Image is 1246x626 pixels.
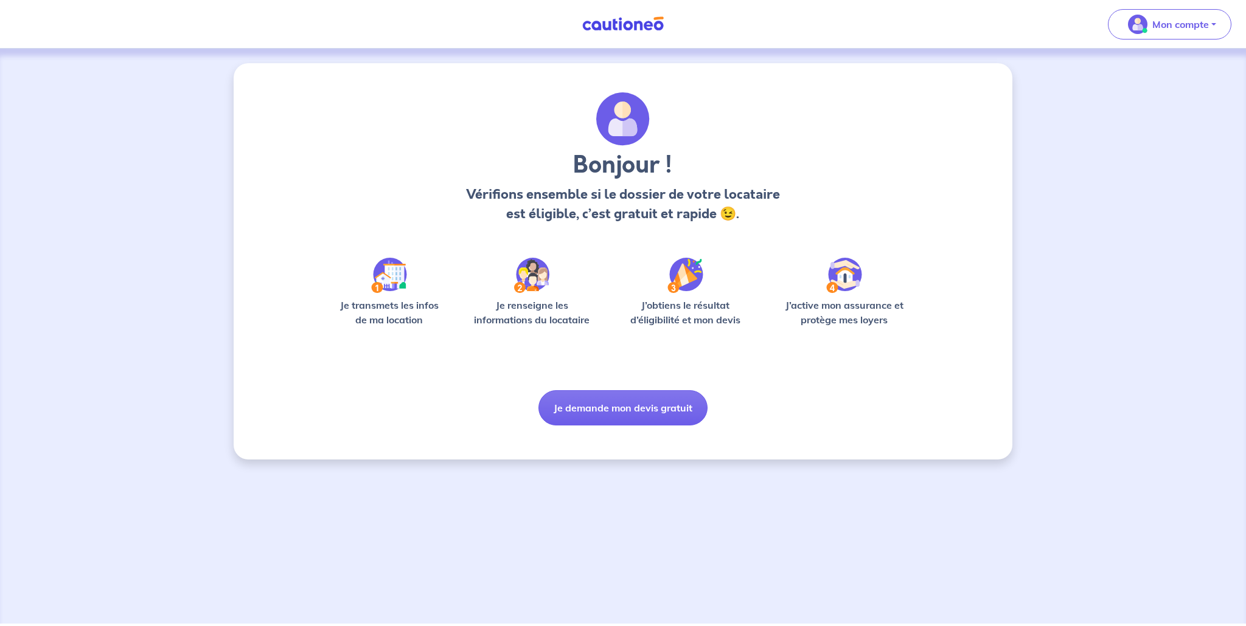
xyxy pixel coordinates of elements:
img: illu_account_valid_menu.svg [1128,15,1147,34]
img: /static/bfff1cf634d835d9112899e6a3df1a5d/Step-4.svg [826,258,862,293]
p: Vérifions ensemble si le dossier de votre locataire est éligible, c’est gratuit et rapide 😉. [462,185,783,224]
img: Cautioneo [577,16,669,32]
button: illu_account_valid_menu.svgMon compte [1108,9,1231,40]
img: /static/c0a346edaed446bb123850d2d04ad552/Step-2.svg [514,258,549,293]
img: /static/f3e743aab9439237c3e2196e4328bba9/Step-3.svg [667,258,703,293]
p: J’active mon assurance et protège mes loyers [773,298,915,327]
img: /static/90a569abe86eec82015bcaae536bd8e6/Step-1.svg [371,258,407,293]
h3: Bonjour ! [462,151,783,180]
p: Je renseigne les informations du locataire [467,298,597,327]
button: Je demande mon devis gratuit [538,390,708,425]
p: J’obtiens le résultat d’éligibilité et mon devis [617,298,754,327]
p: Mon compte [1152,17,1209,32]
p: Je transmets les infos de ma location [331,298,447,327]
img: archivate [596,92,650,146]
